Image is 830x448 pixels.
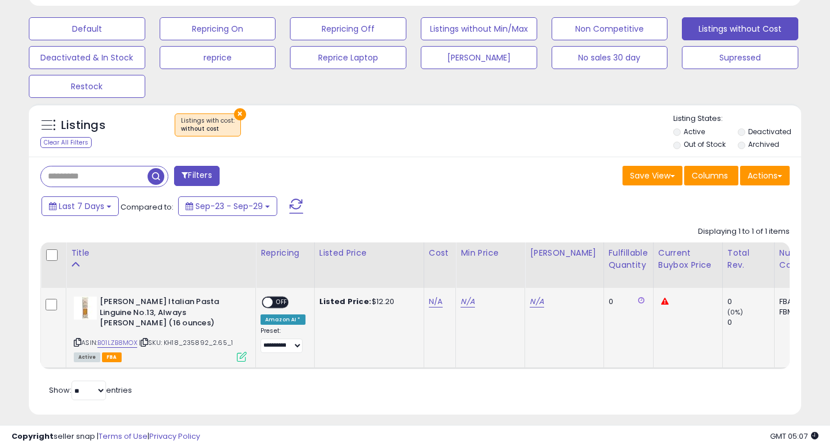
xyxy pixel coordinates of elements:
div: Current Buybox Price [658,247,718,271]
button: Listings without Cost [682,17,798,40]
b: Listed Price: [319,296,372,307]
div: without cost [181,125,235,133]
span: Compared to: [120,202,173,212]
span: 2025-10-7 05:07 GMT [770,431,818,442]
div: Cost [429,247,451,259]
a: N/A [429,296,443,307]
span: Show: entries [49,385,132,396]
span: Last 7 Days [59,200,104,212]
button: Columns [684,166,738,185]
b: [PERSON_NAME] Italian Pasta Linguine No.13, Always [PERSON_NAME] (16 ounces) [100,297,240,332]
a: N/A [530,296,544,307]
div: ASIN: [74,297,247,360]
label: Archived [748,139,779,149]
span: Listings with cost : [181,116,235,134]
label: Deactivated [748,127,791,136]
strong: Copyright [12,431,54,442]
button: reprice [160,46,276,69]
button: Save View [622,166,682,185]
div: Title [71,247,251,259]
span: All listings currently available for purchase on Amazon [74,352,100,362]
a: N/A [461,296,474,307]
span: | SKU: KH18_235892_2.65_1 [139,338,233,347]
button: Actions [740,166,790,185]
button: × [234,108,246,120]
button: [PERSON_NAME] [421,46,537,69]
h5: Listings [61,117,105,134]
div: 0 [609,297,644,307]
button: Restock [29,75,145,98]
div: FBA: 7 [779,297,817,307]
div: [PERSON_NAME] [530,247,598,259]
div: Total Rev. [727,247,769,271]
button: Repricing Off [290,17,406,40]
label: Out of Stock [684,139,726,149]
div: Preset: [261,327,305,353]
a: B01LZB8MOX [97,338,137,348]
div: Repricing [261,247,310,259]
small: (0%) [727,307,744,317]
div: Displaying 1 to 1 of 1 items [698,226,790,237]
div: Min Price [461,247,520,259]
div: 0 [727,317,774,328]
button: Default [29,17,145,40]
div: Listed Price [319,247,419,259]
button: Non Competitive [552,17,668,40]
a: Terms of Use [99,431,148,442]
span: Columns [692,170,728,181]
div: FBM: 2 [779,307,817,317]
a: Privacy Policy [149,431,200,442]
span: FBA [102,352,122,362]
div: Clear All Filters [40,137,92,148]
label: Active [684,127,705,136]
div: 0 [727,297,774,307]
div: seller snap | | [12,431,200,442]
button: No sales 30 day [552,46,668,69]
button: Supressed [682,46,798,69]
div: Amazon AI * [261,314,305,325]
p: Listing States: [673,113,802,124]
div: Fulfillable Quantity [609,247,648,271]
button: Filters [174,166,219,186]
button: Listings without Min/Max [421,17,537,40]
button: Sep-23 - Sep-29 [178,196,277,216]
button: Reprice Laptop [290,46,406,69]
img: 31tUSbktTBL._SL40_.jpg [74,297,97,320]
span: Sep-23 - Sep-29 [195,200,263,212]
button: Deactivated & In Stock [29,46,145,69]
button: Last 7 Days [41,196,119,216]
div: Num of Comp. [779,247,821,271]
span: OFF [273,298,291,307]
button: Repricing On [160,17,276,40]
div: $12.20 [319,297,415,307]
